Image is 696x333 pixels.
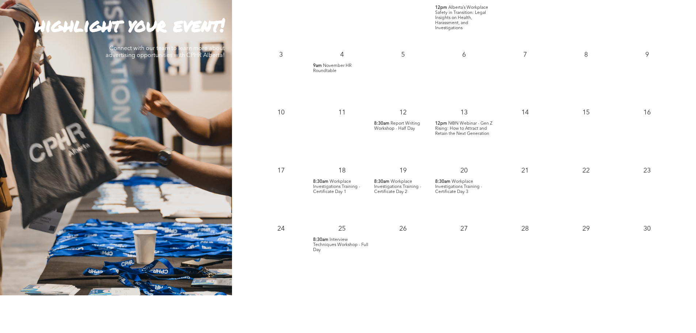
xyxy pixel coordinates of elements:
p: 4 [335,48,349,61]
span: 8:30am [313,179,328,184]
p: 11 [335,106,349,119]
p: 24 [274,222,288,235]
p: 23 [640,164,654,177]
span: 8:30am [435,179,450,184]
p: 7 [518,48,532,61]
span: November HR Roundtable [313,64,351,73]
p: 12 [396,106,410,119]
span: 8:30am [374,179,389,184]
p: 25 [335,222,349,235]
p: 5 [396,48,410,61]
p: 30 [640,222,654,235]
span: 8:30am [374,121,389,126]
p: 20 [457,164,471,177]
span: 8:30am [313,237,328,242]
p: 27 [457,222,471,235]
p: 28 [518,222,532,235]
p: 18 [335,164,349,177]
p: 13 [457,106,471,119]
p: 3 [274,48,288,61]
p: 26 [396,222,410,235]
p: 15 [579,106,593,119]
p: 22 [579,164,593,177]
span: 12pm [435,121,447,126]
span: N@N Webinar - Gen Z Rising: How to Attract and Retain the Next Generation [435,121,492,136]
span: 12pm [435,5,447,10]
span: Connect with our team to learn more about advertising opportunities with CPHR Alberta! [106,46,225,58]
span: Interview Techniques Workshop - Full Day [313,238,368,252]
p: 6 [457,48,471,61]
p: 10 [274,106,288,119]
strong: highlight your event! [35,12,225,38]
p: 21 [518,164,532,177]
span: Workplace Investigations Training - Certificate Day 2 [374,179,421,194]
p: 29 [579,222,593,235]
span: Report Writing Workshop - Half Day [374,121,420,131]
span: Workplace Investigations Training - Certificate Day 3 [435,179,482,194]
p: 19 [396,164,410,177]
p: 8 [579,48,593,61]
p: 14 [518,106,532,119]
p: 17 [274,164,288,177]
p: 9 [640,48,654,61]
p: 16 [640,106,654,119]
span: Workplace Investigations Training - Certificate Day 1 [313,179,360,194]
span: 9am [313,63,322,68]
span: Alberta’s Workplace Safety in Transition: Legal Insights on Health, Harassment, and Investigations [435,5,488,30]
